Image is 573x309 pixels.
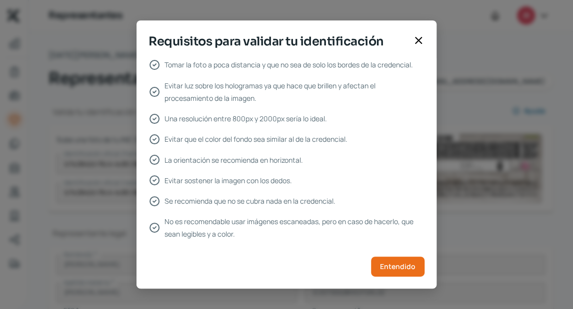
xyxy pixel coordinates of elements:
span: Evitar luz sobre los hologramas ya que hace que brillen y afectan el procesamiento de la imagen. [164,79,424,104]
span: Requisitos para validar tu identificación [148,32,408,50]
span: Se recomienda que no se cubra nada en la credencial. [164,195,335,207]
span: Evitar que el color del fondo sea similar al de la credencial. [164,133,347,145]
span: Una resolución entre 800px y 2000px sería lo ideal. [164,112,327,125]
span: Tomar la foto a poca distancia y que no sea de solo los bordes de la credencial. [164,58,413,71]
button: Entendido [371,257,424,277]
span: Entendido [380,263,415,270]
span: La orientación se recomienda en horizontal. [164,154,303,166]
span: Evitar sostener la imagen con los dedos. [164,174,292,187]
span: No es recomendable usar imágenes escaneadas, pero en caso de hacerlo, que sean legibles y a color. [164,215,424,240]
